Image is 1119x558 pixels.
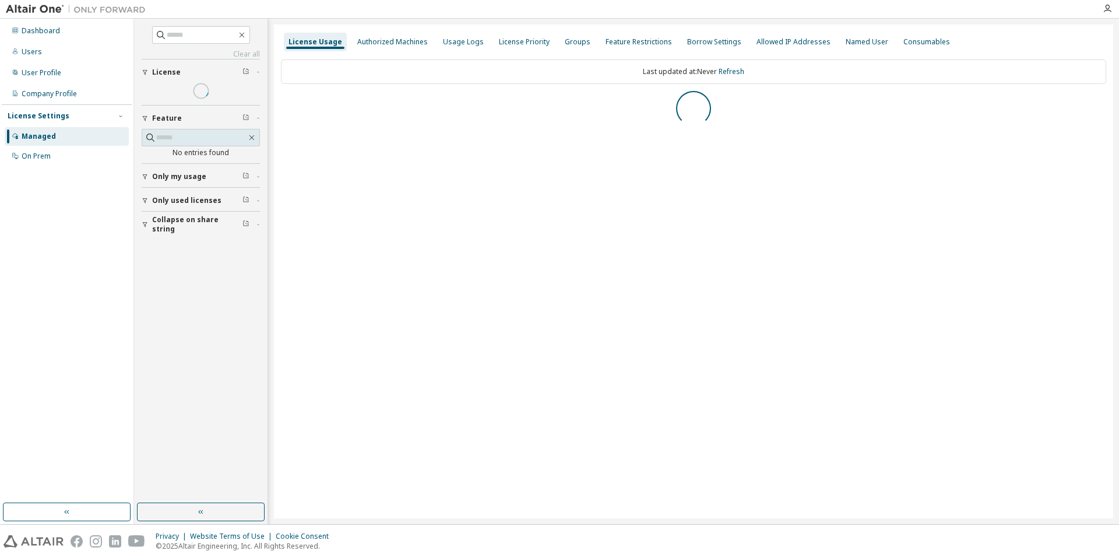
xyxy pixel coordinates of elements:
img: linkedin.svg [109,535,121,548]
span: Collapse on share string [152,215,242,234]
span: Only my usage [152,172,206,181]
img: instagram.svg [90,535,102,548]
div: Cookie Consent [276,532,336,541]
div: Borrow Settings [687,37,741,47]
div: License Usage [288,37,342,47]
div: Allowed IP Addresses [756,37,831,47]
div: Feature Restrictions [606,37,672,47]
img: youtube.svg [128,535,145,548]
span: Clear filter [242,196,249,205]
div: Named User [846,37,888,47]
span: Feature [152,114,182,123]
p: © 2025 Altair Engineering, Inc. All Rights Reserved. [156,541,336,551]
span: Clear filter [242,114,249,123]
div: Privacy [156,532,190,541]
button: Collapse on share string [142,212,260,237]
div: Managed [22,132,56,141]
span: License [152,68,181,77]
span: Only used licenses [152,196,221,205]
div: On Prem [22,152,51,161]
img: Altair One [6,3,152,15]
a: Refresh [719,66,744,76]
div: No entries found [142,148,260,157]
div: Users [22,47,42,57]
div: Last updated at: Never [281,59,1106,84]
div: Dashboard [22,26,60,36]
div: Usage Logs [443,37,484,47]
img: altair_logo.svg [3,535,64,548]
div: License Settings [8,111,69,121]
span: Clear filter [242,68,249,77]
div: Groups [565,37,590,47]
div: Website Terms of Use [190,532,276,541]
button: Only my usage [142,164,260,189]
div: Company Profile [22,89,77,99]
button: License [142,59,260,85]
a: Clear all [142,50,260,59]
div: License Priority [499,37,550,47]
div: Consumables [903,37,950,47]
div: User Profile [22,68,61,78]
span: Clear filter [242,172,249,181]
button: Feature [142,106,260,131]
div: Authorized Machines [357,37,428,47]
button: Only used licenses [142,188,260,213]
img: facebook.svg [71,535,83,548]
span: Clear filter [242,220,249,229]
